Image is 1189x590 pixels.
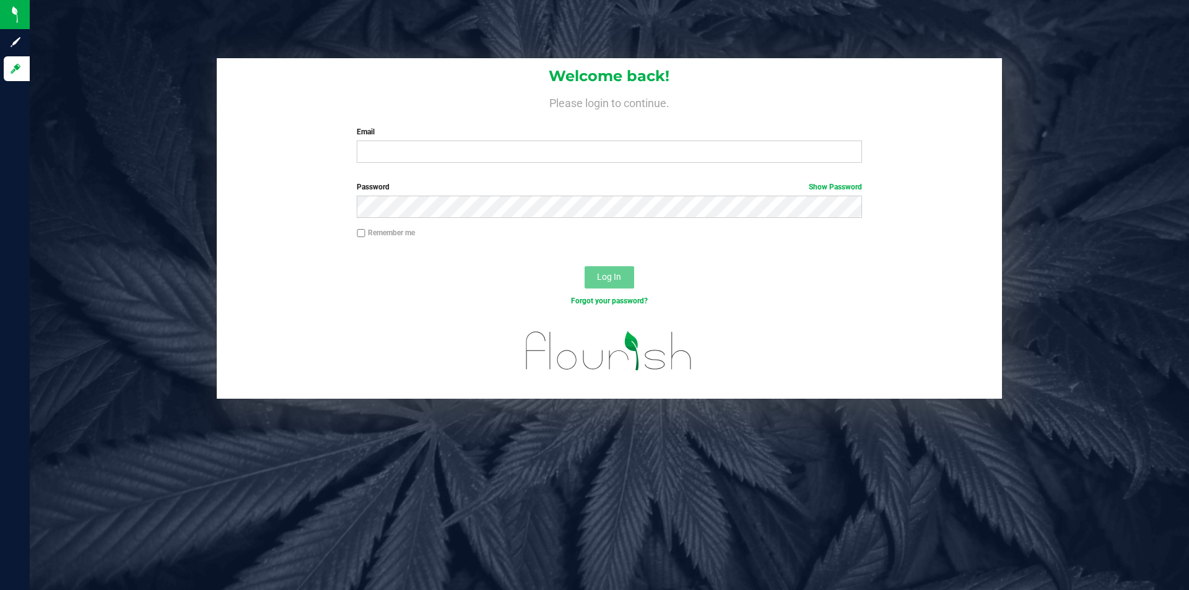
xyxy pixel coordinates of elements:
[511,319,707,383] img: flourish_logo.svg
[9,36,22,48] inline-svg: Sign up
[357,183,390,191] span: Password
[357,126,861,137] label: Email
[357,227,415,238] label: Remember me
[217,68,1002,84] h1: Welcome back!
[357,229,365,238] input: Remember me
[585,266,634,288] button: Log In
[9,63,22,75] inline-svg: Log in
[217,94,1002,109] h4: Please login to continue.
[571,297,648,305] a: Forgot your password?
[597,272,621,282] span: Log In
[809,183,862,191] a: Show Password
